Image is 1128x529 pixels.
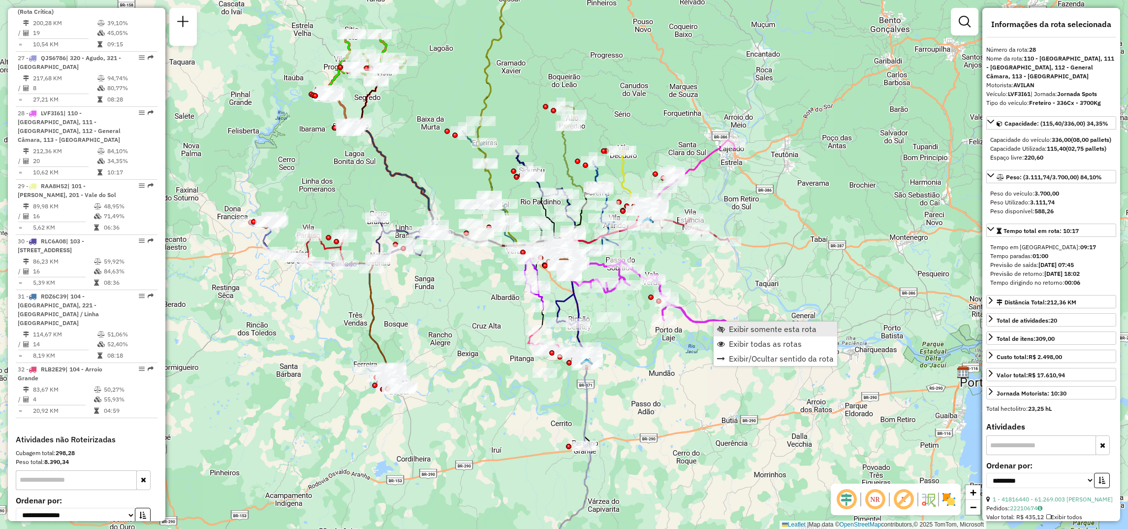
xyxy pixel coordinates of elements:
[382,378,407,388] div: Atividade não roteirizada - SINGULAR POSTOS
[94,387,101,393] i: % de utilização do peso
[32,257,94,266] td: 86,23 KM
[892,488,915,511] span: Exibir rótulo
[18,339,23,349] td: /
[1047,298,1076,306] span: 212,36 KM
[97,341,105,347] i: % de utilização da cubagem
[18,266,23,276] td: /
[714,322,837,336] li: Exibir somente esta rota
[103,223,153,232] td: 06:36
[107,146,154,156] td: 84,10%
[148,293,154,299] em: Rota exportada
[990,252,1112,261] div: Tempo paradas:
[94,225,99,231] i: Tempo total em rota
[32,211,94,221] td: 16
[41,293,66,300] span: RDZ6C39
[986,170,1116,183] a: Peso: (3.111,74/3.700,00) 84,10%
[335,119,360,129] div: Atividade não roteirizada - MINIMERCADO ELIETE
[18,54,121,70] span: | 320 - Agudo, 321 - [GEOGRAPHIC_DATA]
[1008,90,1031,98] strong: LVF3I61
[986,513,1116,522] div: Valor total: R$ 435,12
[970,501,976,513] span: −
[18,109,121,143] span: | 110 - [GEOGRAPHIC_DATA], 111 - [GEOGRAPHIC_DATA], 112 - General Câmara, 113 - [GEOGRAPHIC_DATA]
[1052,136,1071,143] strong: 336,00
[941,492,957,507] img: Exibir/Ocultar setores
[780,521,986,529] div: Map data © contributors,© 2025 TomTom, Microsoft
[1050,317,1057,324] strong: 20
[997,317,1057,324] span: Total de atividades:
[18,223,23,232] td: =
[97,148,105,154] i: % de utilização do peso
[990,190,1059,197] span: Peso do veículo:
[16,495,157,506] label: Ordenar por:
[107,73,154,83] td: 94,74%
[366,372,391,382] div: Atividade não roteirizada - MERCADO TATSH
[139,238,145,244] em: Opções
[729,340,802,348] span: Exibir todas as rotas
[18,95,23,104] td: =
[97,353,102,359] i: Tempo total em rota
[18,395,23,404] td: /
[18,211,23,221] td: /
[997,389,1066,398] div: Jornada Motorista: 10:30
[18,54,121,70] span: 27 -
[1029,353,1062,361] strong: R$ 2.498,00
[23,387,29,393] i: Distância Total
[32,406,94,416] td: 20,92 KM
[714,336,837,351] li: Exibir todas as rotas
[1080,243,1096,251] strong: 09:17
[107,28,154,38] td: 45,05%
[1065,279,1080,286] strong: 00:06
[986,239,1116,291] div: Tempo total em rota: 10:17
[173,12,193,34] a: Nova sessão e pesquisa
[107,156,154,166] td: 34,35%
[23,75,29,81] i: Distância Total
[32,39,97,49] td: 10,54 KM
[41,237,66,245] span: RLC6A08
[18,83,23,93] td: /
[1006,173,1102,181] span: Peso: (3.111,74/3.700,00) 84,10%
[920,492,936,507] img: Fluxo de ruas
[986,368,1116,381] a: Valor total:R$ 17.610,94
[23,397,29,402] i: Total de Atividades
[94,268,101,274] i: % de utilização da cubagem
[1037,505,1042,511] i: Observações
[997,298,1076,307] div: Distância Total:
[16,458,157,466] div: Peso total:
[1033,252,1048,260] strong: 01:00
[41,109,63,117] span: LVF3I61
[56,449,75,457] strong: 298,28
[97,169,102,175] i: Tempo total em rota
[32,266,94,276] td: 16
[23,20,29,26] i: Distância Total
[1057,90,1097,98] strong: Jornada Spots
[957,366,970,379] img: CDD Porto Alegre
[139,110,145,116] em: Opções
[807,521,809,528] span: |
[97,75,105,81] i: % de utilização do peso
[558,257,571,269] img: Santa Cruz FAD
[41,365,65,373] span: RLB2E29
[18,167,23,177] td: =
[23,30,29,36] i: Total de Atividades
[139,183,145,189] em: Opções
[97,85,105,91] i: % de utilização da cubagem
[986,116,1116,130] a: Capacidade: (115,40/336,00) 34,35%
[840,521,881,528] a: OpenStreetMap
[1066,145,1106,152] strong: (02,75 pallets)
[23,148,29,154] i: Distância Total
[107,39,154,49] td: 09:15
[23,158,29,164] i: Total de Atividades
[18,278,23,288] td: =
[103,278,153,288] td: 08:36
[986,55,1114,80] strong: 110 - [GEOGRAPHIC_DATA], 111 - [GEOGRAPHIC_DATA], 112 - General Câmara, 113 - [GEOGRAPHIC_DATA]
[32,146,97,156] td: 212,36 KM
[729,355,834,363] span: Exibir/Ocultar sentido da rota
[986,460,1116,471] label: Ordenar por:
[97,20,105,26] i: % de utilização do peso
[986,422,1116,431] h4: Atividades
[997,334,1055,343] div: Total de itens:
[148,55,154,61] em: Rota exportada
[986,386,1116,399] a: Jornada Motorista: 10:30
[990,198,1112,207] div: Peso Utilizado:
[863,488,887,511] span: Ocultar NR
